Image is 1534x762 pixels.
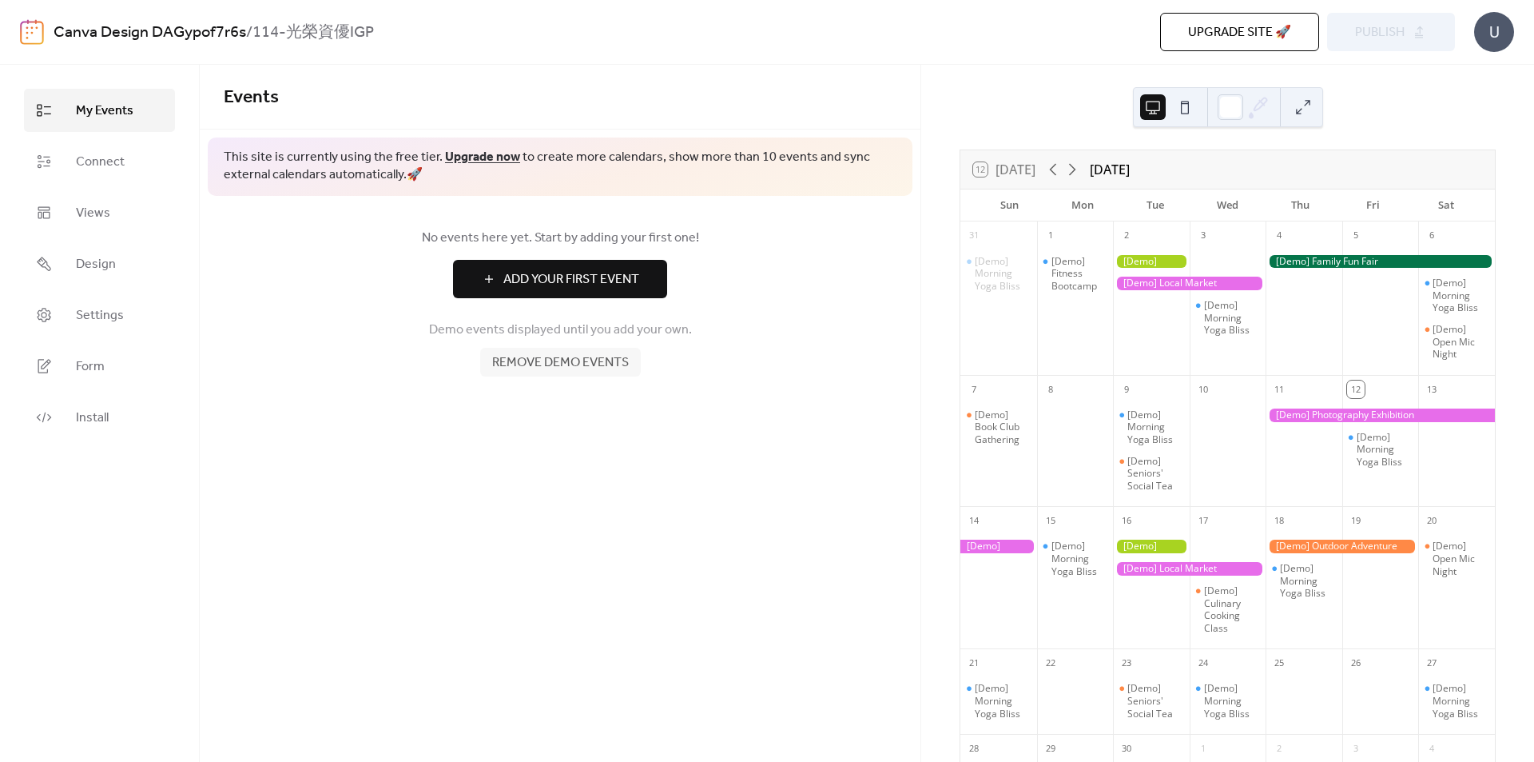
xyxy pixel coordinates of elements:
[1357,431,1413,469] div: [Demo] Morning Yoga Bliss
[246,18,252,48] b: /
[1347,654,1365,672] div: 26
[1347,512,1365,529] div: 19
[1118,227,1135,245] div: 2
[973,190,1046,221] div: Sun
[960,540,1037,553] div: [Demo] Photography Exhibition
[492,353,629,373] span: Remove demo events
[1337,190,1409,221] div: Fri
[1113,277,1266,290] div: [Demo] Local Market
[1347,381,1365,398] div: 12
[24,242,175,285] a: Design
[1118,381,1135,398] div: 9
[224,229,896,248] span: No events here yet. Start by adding your first one!
[1280,562,1336,600] div: [Demo] Morning Yoga Bliss
[24,345,175,388] a: Form
[965,740,983,757] div: 28
[1418,323,1495,361] div: [Demo] Open Mic Night
[1194,654,1212,672] div: 24
[429,321,692,340] span: Demo events displayed until you add your own.
[1188,23,1291,42] span: Upgrade site 🚀
[1266,255,1495,269] div: [Demo] Family Fun Fair
[960,682,1037,720] div: [Demo] Morning Yoga Bliss
[224,260,896,298] a: Add Your First Event
[965,227,983,245] div: 31
[965,381,983,398] div: 7
[1119,190,1191,221] div: Tue
[975,255,1031,293] div: [Demo] Morning Yoga Bliss
[1113,682,1190,720] div: [Demo] Seniors' Social Tea
[76,306,124,325] span: Settings
[1194,381,1212,398] div: 10
[1270,381,1288,398] div: 11
[1042,740,1059,757] div: 29
[1113,255,1190,269] div: [Demo] Gardening Workshop
[1266,540,1418,553] div: [Demo] Outdoor Adventure Day
[24,396,175,439] a: Install
[965,654,983,672] div: 21
[1194,227,1212,245] div: 3
[1347,227,1365,245] div: 5
[252,18,374,48] b: 114-光榮資優IGP
[1423,381,1441,398] div: 13
[503,270,639,289] span: Add Your First Event
[1113,540,1190,553] div: [Demo] Gardening Workshop
[1051,540,1107,577] div: [Demo] Morning Yoga Bliss
[1113,409,1190,446] div: [Demo] Morning Yoga Bliss
[1423,654,1441,672] div: 27
[1118,512,1135,529] div: 16
[1204,299,1260,337] div: [Demo] Morning Yoga Bliss
[965,512,983,529] div: 14
[1191,190,1264,221] div: Wed
[24,89,175,132] a: My Events
[1113,455,1190,493] div: [Demo] Seniors' Social Tea
[1347,740,1365,757] div: 3
[975,409,1031,446] div: [Demo] Book Club Gathering
[1270,512,1288,529] div: 18
[24,293,175,337] a: Settings
[445,145,520,170] a: Upgrade now
[76,409,109,428] span: Install
[76,357,105,377] span: Form
[1190,584,1266,634] div: [Demo] Culinary Cooking Class
[76,255,116,274] span: Design
[1423,740,1441,757] div: 4
[1409,190,1482,221] div: Sat
[1118,740,1135,757] div: 30
[1433,277,1488,314] div: [Demo] Morning Yoga Bliss
[1433,540,1488,577] div: [Demo] Open Mic Night
[224,80,279,115] span: Events
[1042,381,1059,398] div: 8
[1418,277,1495,314] div: [Demo] Morning Yoga Bliss
[1127,455,1183,493] div: [Demo] Seniors' Social Tea
[1264,190,1337,221] div: Thu
[1270,740,1288,757] div: 2
[453,260,667,298] button: Add Your First Event
[1433,323,1488,361] div: [Demo] Open Mic Night
[1118,654,1135,672] div: 23
[76,204,110,223] span: Views
[1418,540,1495,577] div: [Demo] Open Mic Night
[224,149,896,185] span: This site is currently using the free tier. to create more calendars, show more than 10 events an...
[76,102,133,121] span: My Events
[1127,409,1183,446] div: [Demo] Morning Yoga Bliss
[20,19,44,45] img: logo
[1113,562,1266,576] div: [Demo] Local Market
[1127,682,1183,720] div: [Demo] Seniors' Social Tea
[1160,13,1319,51] button: Upgrade site 🚀
[1090,160,1130,179] div: [DATE]
[1042,512,1059,529] div: 15
[1190,299,1266,337] div: [Demo] Morning Yoga Bliss
[1270,654,1288,672] div: 25
[24,140,175,183] a: Connect
[975,682,1031,720] div: [Demo] Morning Yoga Bliss
[960,255,1037,293] div: [Demo] Morning Yoga Bliss
[1037,540,1114,577] div: [Demo] Morning Yoga Bliss
[1190,682,1266,720] div: [Demo] Morning Yoga Bliss
[1194,740,1212,757] div: 1
[1266,562,1342,600] div: [Demo] Morning Yoga Bliss
[1037,255,1114,293] div: [Demo] Fitness Bootcamp
[1042,654,1059,672] div: 22
[960,409,1037,446] div: [Demo] Book Club Gathering
[1051,255,1107,293] div: [Demo] Fitness Bootcamp
[1204,682,1260,720] div: [Demo] Morning Yoga Bliss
